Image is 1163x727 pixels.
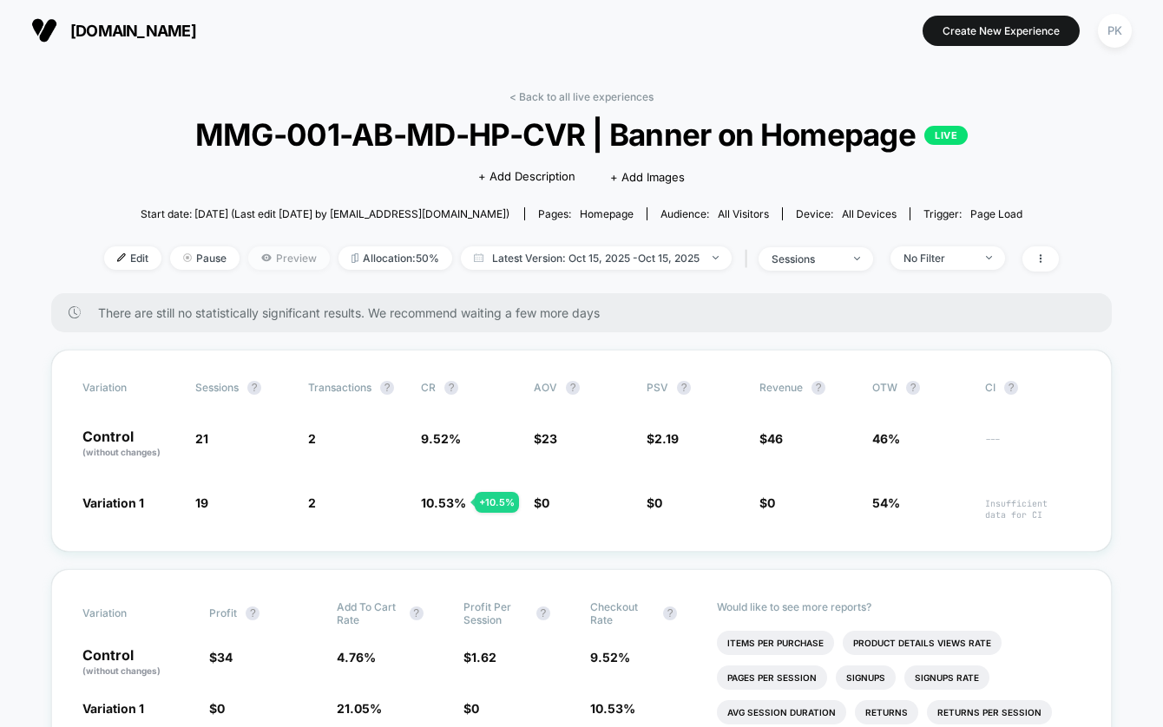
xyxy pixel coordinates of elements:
span: OTW [872,381,968,395]
span: Profit [209,606,237,619]
img: rebalance [352,253,358,263]
span: $ [463,650,496,665]
button: ? [246,606,260,620]
span: 54% [872,495,900,510]
button: ? [247,381,261,395]
span: Insufficient data for CI [985,498,1081,521]
span: (without changes) [82,447,161,457]
span: --- [985,434,1081,459]
span: Start date: [DATE] (Last edit [DATE] by [EMAIL_ADDRESS][DOMAIN_NAME]) [141,207,509,220]
p: LIVE [924,126,968,145]
span: Preview [248,246,330,270]
span: 2.19 [654,431,679,446]
span: Revenue [759,381,803,394]
span: 4.76 % [337,650,376,665]
li: Returns [855,700,918,724]
span: Pause [170,246,240,270]
button: ? [906,381,920,395]
img: end [713,256,719,259]
span: Transactions [308,381,371,394]
span: homepage [580,207,634,220]
span: 0 [471,701,479,716]
span: MMG-001-AB-MD-HP-CVR | Banner on Homepage [152,116,1011,153]
span: Latest Version: Oct 15, 2025 - Oct 15, 2025 [461,246,732,270]
img: end [986,256,992,259]
div: PK [1098,14,1132,48]
span: $ [463,701,479,716]
span: PSV [647,381,668,394]
span: | [740,246,759,272]
span: 9.52 % [421,431,461,446]
span: 10.53 % [590,701,635,716]
span: 34 [217,650,233,665]
span: $ [534,495,549,510]
span: 21.05 % [337,701,382,716]
button: ? [677,381,691,395]
span: 46 [767,431,783,446]
span: Allocation: 50% [338,246,452,270]
span: All Visitors [718,207,769,220]
div: Audience: [660,207,769,220]
span: $ [209,650,233,665]
span: 23 [542,431,557,446]
img: Visually logo [31,17,57,43]
span: Variation [82,381,178,395]
img: calendar [474,253,483,262]
span: Variation 1 [82,701,144,716]
span: 46% [872,431,900,446]
span: + Add Images [610,170,685,184]
span: AOV [534,381,557,394]
span: 0 [217,701,225,716]
li: Items Per Purchase [717,631,834,655]
span: $ [209,701,225,716]
div: sessions [772,252,841,265]
li: Signups Rate [904,665,989,690]
span: $ [759,495,775,510]
span: Sessions [195,381,239,394]
span: $ [759,431,783,446]
span: all devices [842,207,897,220]
span: CR [421,381,436,394]
span: 21 [195,431,208,446]
a: < Back to all live experiences [509,90,654,103]
span: [DOMAIN_NAME] [70,22,196,40]
span: Checkout Rate [590,600,654,626]
span: (without changes) [82,665,161,676]
div: No Filter [903,252,973,265]
span: 0 [542,495,549,510]
button: ? [380,381,394,395]
img: end [854,257,860,260]
span: 2 [308,431,316,446]
button: Create New Experience [923,16,1080,46]
li: Pages Per Session [717,665,827,690]
span: There are still no statistically significant results. We recommend waiting a few more days [98,305,1077,320]
span: Device: [782,207,910,220]
li: Avg Session Duration [717,700,846,724]
li: Product Details Views Rate [843,631,1002,655]
p: Control [82,429,178,459]
li: Signups [836,665,896,690]
button: ? [536,606,550,620]
button: ? [1004,381,1018,395]
div: Pages: [538,207,634,220]
span: Variation [82,600,178,626]
span: 9.52 % [590,650,630,665]
button: ? [444,381,458,395]
span: Page Load [970,207,1022,220]
p: Would like to see more reports? [717,600,1081,613]
li: Returns Per Session [927,700,1052,724]
button: [DOMAIN_NAME] [26,16,201,44]
span: 10.53 % [421,495,466,510]
p: Control [82,648,192,678]
span: CI [985,381,1081,395]
span: $ [647,431,679,446]
span: Add To Cart Rate [337,600,401,626]
button: ? [410,606,424,620]
div: + 10.5 % [475,492,519,513]
button: ? [811,381,825,395]
img: edit [117,253,126,262]
span: Profit Per Session [463,600,528,626]
span: + Add Description [478,168,575,186]
span: 2 [308,495,316,510]
button: PK [1093,13,1137,49]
